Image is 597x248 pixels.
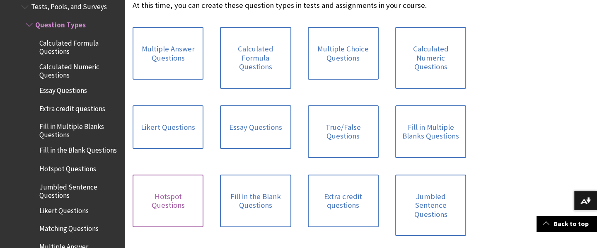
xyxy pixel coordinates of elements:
span: Hotspot Questions [39,161,96,173]
a: Fill in Multiple Blanks Questions [395,105,466,158]
span: Fill in the Blank Questions [39,143,117,155]
span: Calculated Formula Questions [39,36,118,56]
a: True/False Questions [308,105,379,158]
a: Fill in the Blank Questions [220,175,291,227]
span: Jumbled Sentence Questions [39,180,118,199]
span: Likert Questions [39,203,89,214]
a: Back to top [537,216,597,231]
span: Fill in Multiple Blanks Questions [39,120,118,139]
a: Jumbled Sentence Questions [395,175,466,236]
span: Question Types [35,18,86,29]
a: Likert Questions [133,105,203,149]
a: Calculated Formula Questions [220,27,291,89]
a: Multiple Answer Questions [133,27,203,80]
span: Matching Questions [39,221,99,233]
a: Essay Questions [220,105,291,149]
span: Essay Questions [39,83,87,95]
span: Extra credit questions [39,102,105,113]
span: Calculated Numeric Questions [39,60,118,79]
a: Calculated Numeric Questions [395,27,466,89]
a: Multiple Choice Questions [308,27,379,80]
a: Extra credit questions [308,175,379,227]
a: Hotspot Questions [133,175,203,227]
